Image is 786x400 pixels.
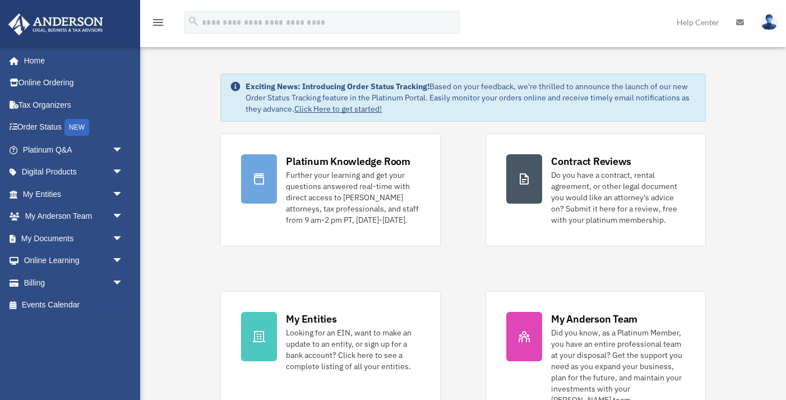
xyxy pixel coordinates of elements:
[8,139,140,161] a: Platinum Q&Aarrow_drop_down
[8,294,140,316] a: Events Calendar
[112,139,135,162] span: arrow_drop_down
[286,327,420,372] div: Looking for an EIN, want to make an update to an entity, or sign up for a bank account? Click her...
[8,116,140,139] a: Order StatusNEW
[151,20,165,29] a: menu
[112,183,135,206] span: arrow_drop_down
[8,227,140,250] a: My Documentsarrow_drop_down
[187,15,200,27] i: search
[112,250,135,273] span: arrow_drop_down
[112,161,135,184] span: arrow_drop_down
[112,227,135,250] span: arrow_drop_down
[286,312,336,326] div: My Entities
[286,154,410,168] div: Platinum Knowledge Room
[761,14,778,30] img: User Pic
[112,205,135,228] span: arrow_drop_down
[551,169,685,226] div: Do you have a contract, rental agreement, or other legal document you would like an attorney's ad...
[8,49,135,72] a: Home
[8,72,140,94] a: Online Ordering
[246,81,696,114] div: Based on your feedback, we're thrilled to announce the launch of our new Order Status Tracking fe...
[8,272,140,294] a: Billingarrow_drop_down
[551,154,631,168] div: Contract Reviews
[8,161,140,183] a: Digital Productsarrow_drop_down
[246,81,429,91] strong: Exciting News: Introducing Order Status Tracking!
[112,272,135,295] span: arrow_drop_down
[5,13,107,35] img: Anderson Advisors Platinum Portal
[220,134,441,246] a: Platinum Knowledge Room Further your learning and get your questions answered real-time with dire...
[64,119,89,136] div: NEW
[8,205,140,228] a: My Anderson Teamarrow_drop_down
[8,94,140,116] a: Tax Organizers
[486,134,706,246] a: Contract Reviews Do you have a contract, rental agreement, or other legal document you would like...
[294,104,382,114] a: Click Here to get started!
[551,312,637,326] div: My Anderson Team
[8,183,140,205] a: My Entitiesarrow_drop_down
[151,16,165,29] i: menu
[8,250,140,272] a: Online Learningarrow_drop_down
[286,169,420,226] div: Further your learning and get your questions answered real-time with direct access to [PERSON_NAM...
